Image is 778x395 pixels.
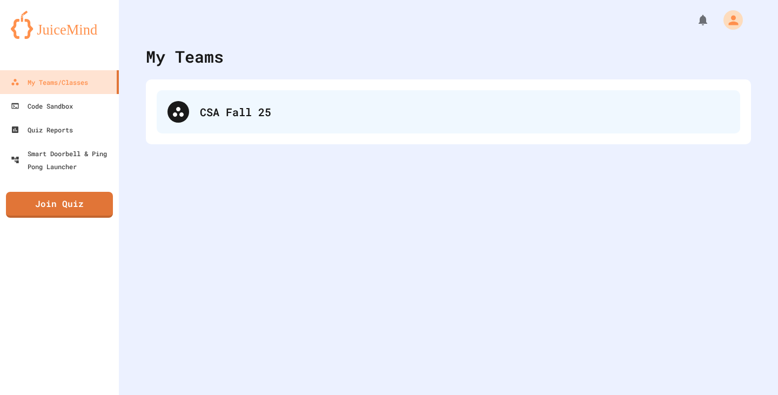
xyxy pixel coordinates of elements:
div: Quiz Reports [11,123,73,136]
div: My Notifications [676,11,712,29]
a: Join Quiz [6,192,113,218]
div: My Teams [146,44,224,69]
div: My Account [712,8,746,32]
div: CSA Fall 25 [200,104,729,120]
div: My Teams/Classes [11,76,88,89]
div: Smart Doorbell & Ping Pong Launcher [11,147,115,173]
div: CSA Fall 25 [157,90,740,133]
img: logo-orange.svg [11,11,108,39]
div: Code Sandbox [11,99,73,112]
